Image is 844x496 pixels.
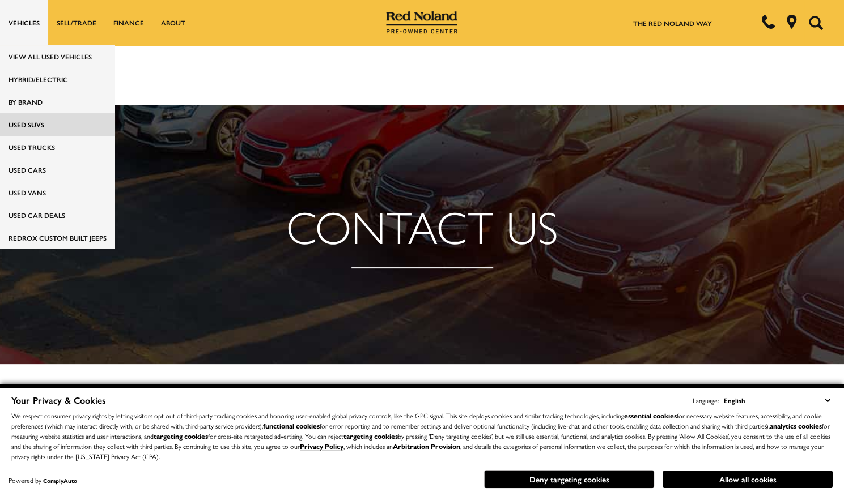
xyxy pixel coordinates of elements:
strong: targeting cookies [343,431,398,441]
strong: analytics cookies [770,421,822,431]
button: Open the search field [804,1,827,45]
strong: Arbitration Provision [393,441,460,451]
button: Allow all cookies [663,471,833,488]
div: Language: [693,397,719,404]
strong: targeting cookies [154,431,208,441]
a: Red Noland Pre-Owned [386,15,457,27]
div: Powered by [9,477,77,484]
img: Red Noland Pre-Owned [386,11,457,34]
select: Language Select [721,394,833,407]
strong: functional cookies [263,421,320,431]
a: ComplyAuto [43,477,77,485]
button: Deny targeting cookies [484,470,654,488]
a: The Red Noland Way [633,18,712,28]
a: Privacy Policy [300,441,343,451]
p: We respect consumer privacy rights by letting visitors opt out of third-party tracking cookies an... [11,411,833,461]
span: Your Privacy & Cookies [11,394,106,407]
strong: essential cookies [624,411,677,421]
